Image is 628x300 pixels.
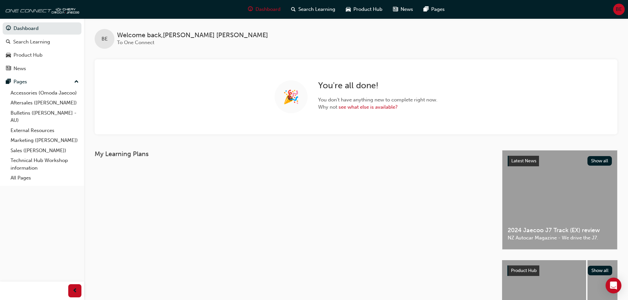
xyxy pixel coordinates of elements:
[3,22,81,35] a: Dashboard
[388,3,418,16] a: news-iconNews
[507,265,612,276] a: Product HubShow all
[74,78,79,86] span: up-icon
[341,3,388,16] a: car-iconProduct Hub
[3,3,79,16] img: oneconnect
[95,150,492,158] h3: My Learning Plans
[14,65,26,72] div: News
[6,39,11,45] span: search-icon
[587,156,612,166] button: Show all
[298,6,335,13] span: Search Learning
[6,79,11,85] span: pages-icon
[8,88,81,98] a: Accessories (Omoda Jaecoo)
[13,38,50,46] div: Search Learning
[14,78,27,86] div: Pages
[8,173,81,183] a: All Pages
[418,3,450,16] a: pages-iconPages
[8,135,81,146] a: Marketing ([PERSON_NAME])
[291,5,296,14] span: search-icon
[283,93,299,101] span: 🎉
[3,63,81,75] a: News
[243,3,286,16] a: guage-iconDashboard
[616,6,622,13] span: BE
[511,158,536,164] span: Latest News
[3,49,81,61] a: Product Hub
[3,36,81,48] a: Search Learning
[6,52,11,58] span: car-icon
[3,21,81,76] button: DashboardSearch LearningProduct HubNews
[6,66,11,72] span: news-icon
[73,287,77,295] span: prev-icon
[248,5,253,14] span: guage-icon
[8,146,81,156] a: Sales ([PERSON_NAME])
[117,40,154,45] span: To One Connect
[511,268,537,273] span: Product Hub
[3,76,81,88] button: Pages
[393,5,398,14] span: news-icon
[117,32,268,39] span: Welcome back , [PERSON_NAME] [PERSON_NAME]
[6,26,11,32] span: guage-icon
[8,125,81,136] a: External Resources
[102,35,108,43] span: BE
[588,266,613,275] button: Show all
[286,3,341,16] a: search-iconSearch Learning
[508,234,612,242] span: NZ Autocar Magazine - We drive the J7.
[508,227,612,234] span: 2024 Jaecoo J7 Track (EX) review
[502,150,617,250] a: Latest NewsShow all2024 Jaecoo J7 Track (EX) reviewNZ Autocar Magazine - We drive the J7.
[431,6,445,13] span: Pages
[8,155,81,173] a: Technical Hub Workshop information
[8,98,81,108] a: Aftersales ([PERSON_NAME])
[508,156,612,166] a: Latest NewsShow all
[346,5,351,14] span: car-icon
[401,6,413,13] span: News
[318,103,437,111] span: Why not
[606,278,621,293] div: Open Intercom Messenger
[424,5,429,14] span: pages-icon
[318,96,437,104] span: You don't have anything new to complete right now.
[14,51,43,59] div: Product Hub
[8,108,81,125] a: Bulletins ([PERSON_NAME] - AU)
[255,6,281,13] span: Dashboard
[353,6,382,13] span: Product Hub
[339,104,398,110] a: see what else is available?
[318,80,437,91] h2: You're all done!
[613,4,625,15] button: BE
